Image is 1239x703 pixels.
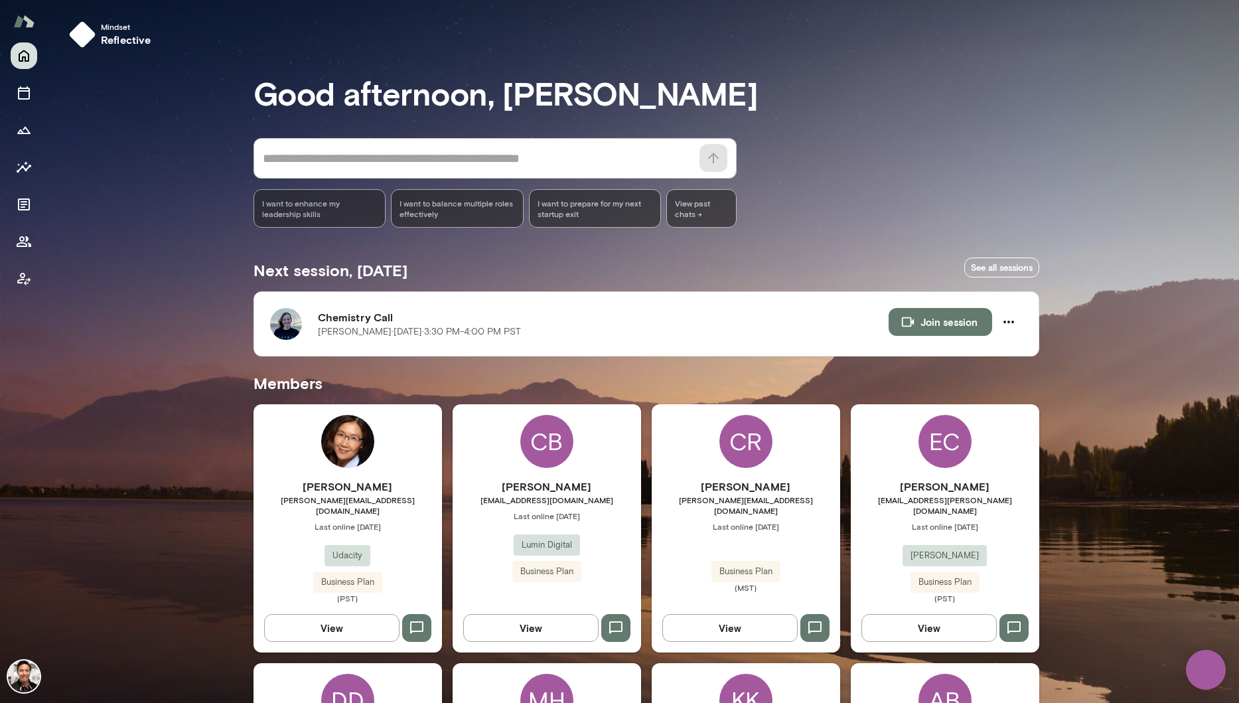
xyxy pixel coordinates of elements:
[861,614,997,642] button: View
[520,415,573,468] div: CB
[903,549,987,562] span: [PERSON_NAME]
[652,479,840,495] h6: [PERSON_NAME]
[652,521,840,532] span: Last online [DATE]
[11,266,37,292] button: Client app
[254,372,1039,394] h5: Members
[719,415,772,468] div: CR
[512,565,581,578] span: Business Plan
[652,582,840,593] span: (MST)
[11,154,37,181] button: Insights
[662,614,798,642] button: View
[254,479,442,495] h6: [PERSON_NAME]
[254,521,442,532] span: Last online [DATE]
[889,308,992,336] button: Join session
[964,258,1039,278] a: See all sessions
[254,189,386,228] div: I want to enhance my leadership skills
[453,510,641,521] span: Last online [DATE]
[313,576,382,589] span: Business Plan
[254,593,442,603] span: (PST)
[264,614,400,642] button: View
[851,593,1039,603] span: (PST)
[400,198,515,219] span: I want to balance multiple roles effectively
[851,479,1039,495] h6: [PERSON_NAME]
[11,42,37,69] button: Home
[529,189,662,228] div: I want to prepare for my next startup exit
[69,21,96,48] img: mindset
[262,198,378,219] span: I want to enhance my leadership skills
[851,521,1039,532] span: Last online [DATE]
[64,16,162,53] button: Mindsetreflective
[11,117,37,143] button: Growth Plan
[463,614,599,642] button: View
[453,479,641,495] h6: [PERSON_NAME]
[918,415,972,468] div: EC
[101,32,151,48] h6: reflective
[325,549,370,562] span: Udacity
[254,495,442,516] span: [PERSON_NAME][EMAIL_ADDRESS][DOMAIN_NAME]
[911,576,980,589] span: Business Plan
[666,189,736,228] span: View past chats ->
[652,495,840,516] span: [PERSON_NAME][EMAIL_ADDRESS][DOMAIN_NAME]
[254,74,1039,112] h3: Good afternoon, [PERSON_NAME]
[13,9,35,34] img: Mento
[11,228,37,255] button: Members
[321,415,374,468] img: Vicky Xiao
[391,189,524,228] div: I want to balance multiple roles effectively
[8,661,40,692] img: Albert Villarde
[318,309,889,325] h6: Chemistry Call
[101,21,151,32] span: Mindset
[254,260,407,281] h5: Next session, [DATE]
[514,538,580,552] span: Lumin Digital
[538,198,653,219] span: I want to prepare for my next startup exit
[711,565,780,578] span: Business Plan
[453,495,641,505] span: [EMAIL_ADDRESS][DOMAIN_NAME]
[11,191,37,218] button: Documents
[318,325,521,339] p: [PERSON_NAME] · [DATE] · 3:30 PM-4:00 PM PST
[11,80,37,106] button: Sessions
[851,495,1039,516] span: [EMAIL_ADDRESS][PERSON_NAME][DOMAIN_NAME]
